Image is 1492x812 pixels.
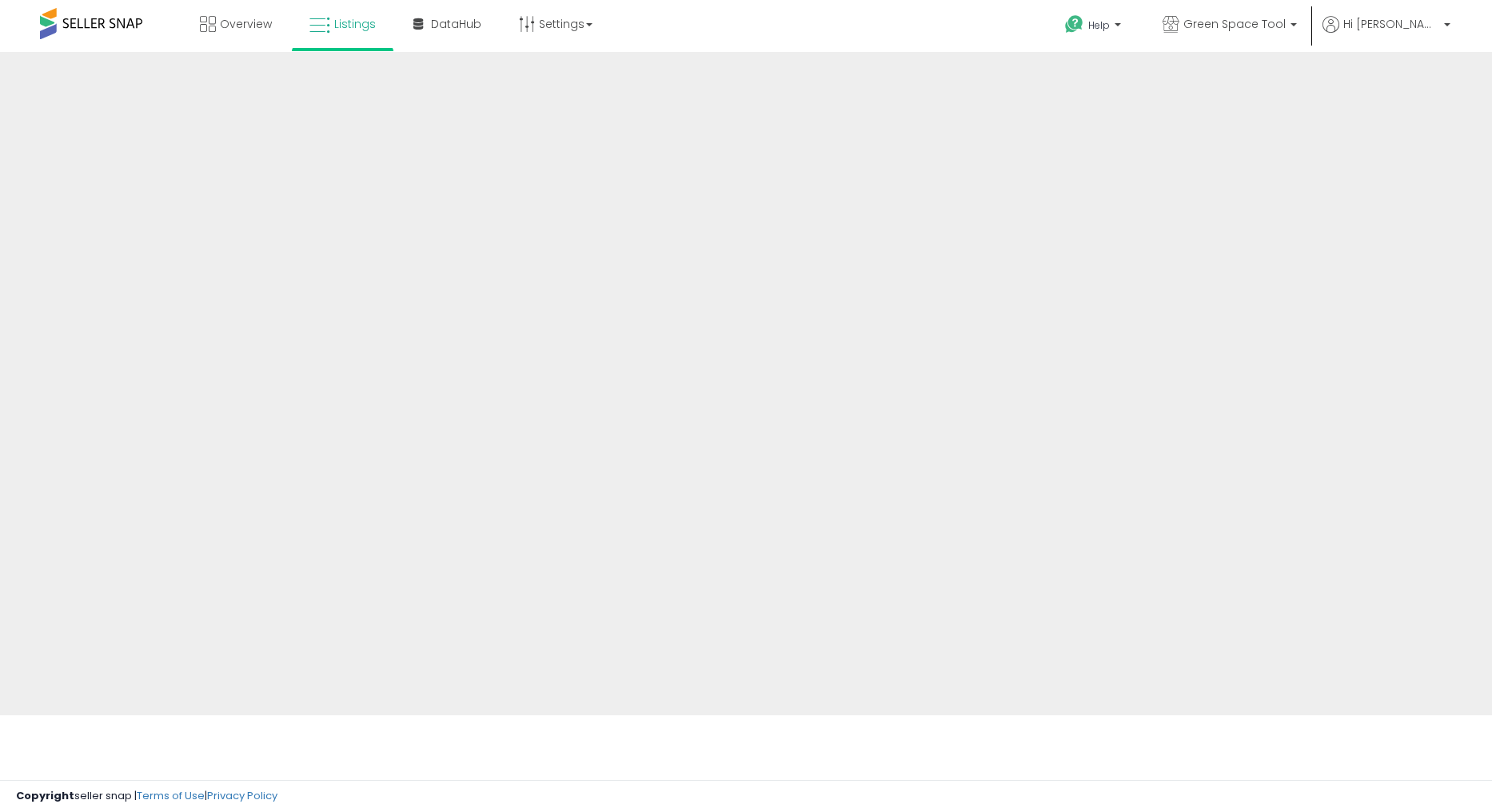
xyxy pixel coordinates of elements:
[1088,18,1110,32] span: Help
[1064,14,1084,34] i: Get Help
[1052,2,1137,52] a: Help
[1343,16,1439,32] span: Hi [PERSON_NAME]
[334,16,376,32] span: Listings
[1322,16,1450,52] a: Hi [PERSON_NAME]
[431,16,481,32] span: DataHub
[1183,16,1286,32] span: Green Space Tool
[220,16,272,32] span: Overview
